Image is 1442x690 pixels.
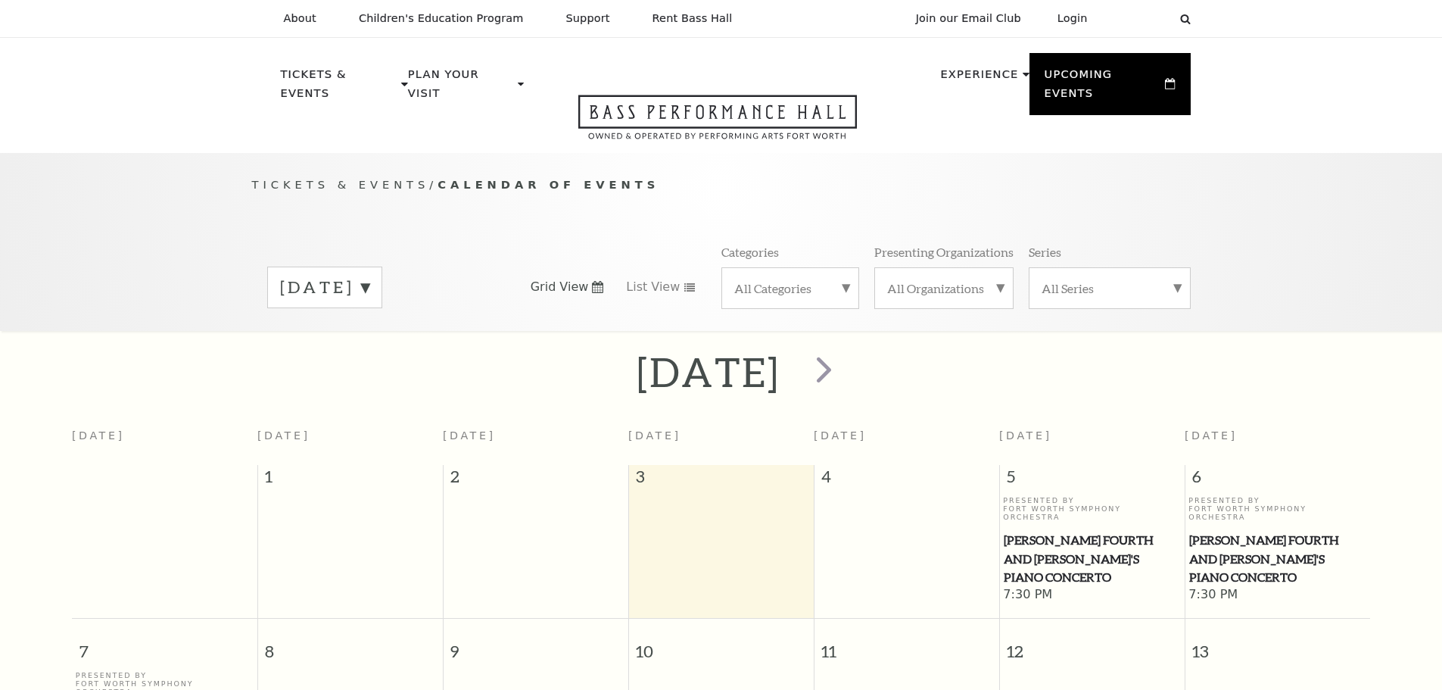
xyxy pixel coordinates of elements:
[252,178,430,191] span: Tickets & Events
[359,12,524,25] p: Children's Education Program
[1003,587,1181,604] span: 7:30 PM
[258,465,443,495] span: 1
[1000,465,1185,495] span: 5
[252,176,1191,195] p: /
[626,279,680,295] span: List View
[443,429,496,442] span: [DATE]
[1185,465,1371,495] span: 6
[940,65,1018,92] p: Experience
[566,12,610,25] p: Support
[999,429,1052,442] span: [DATE]
[1185,619,1371,671] span: 13
[1188,587,1366,604] span: 7:30 PM
[1189,531,1366,587] span: [PERSON_NAME] Fourth and [PERSON_NAME]'s Piano Concerto
[734,280,846,296] label: All Categories
[1185,429,1238,442] span: [DATE]
[1045,65,1162,111] p: Upcoming Events
[1003,496,1181,522] p: Presented By Fort Worth Symphony Orchestra
[874,244,1014,260] p: Presenting Organizations
[1004,531,1180,587] span: [PERSON_NAME] Fourth and [PERSON_NAME]'s Piano Concerto
[628,429,681,442] span: [DATE]
[814,429,867,442] span: [DATE]
[1029,244,1061,260] p: Series
[1042,280,1178,296] label: All Series
[258,619,443,671] span: 8
[794,345,849,399] button: next
[721,244,779,260] p: Categories
[637,348,780,396] h2: [DATE]
[629,465,814,495] span: 3
[72,619,257,671] span: 7
[531,279,589,295] span: Grid View
[814,465,999,495] span: 4
[1000,619,1185,671] span: 12
[444,465,628,495] span: 2
[887,280,1001,296] label: All Organizations
[652,12,733,25] p: Rent Bass Hall
[629,619,814,671] span: 10
[284,12,316,25] p: About
[444,619,628,671] span: 9
[280,276,369,299] label: [DATE]
[814,619,999,671] span: 11
[1112,11,1166,26] select: Select:
[72,420,257,465] th: [DATE]
[281,65,398,111] p: Tickets & Events
[257,429,310,442] span: [DATE]
[408,65,514,111] p: Plan Your Visit
[438,178,659,191] span: Calendar of Events
[1188,496,1366,522] p: Presented By Fort Worth Symphony Orchestra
